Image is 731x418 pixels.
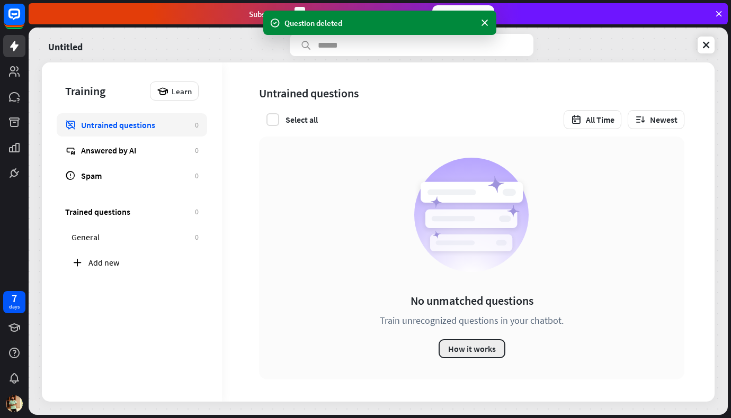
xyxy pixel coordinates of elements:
[411,293,533,308] div: No unmatched questions
[3,291,25,313] a: 7 days
[295,7,305,21] div: 3
[81,145,190,156] div: Answered by AI
[12,294,17,303] div: 7
[72,232,190,242] div: General
[9,303,20,311] div: days
[195,120,199,130] div: 0
[439,339,505,358] button: How it works
[195,171,199,180] div: 0
[88,257,199,268] div: Add new
[48,34,83,56] a: Untitled
[57,113,207,137] a: Untrained questions 0
[628,110,684,129] button: Newest
[284,17,475,29] div: Question deleted
[259,86,359,101] div: Untrained questions
[195,232,199,242] div: 0
[65,206,190,217] div: Trained questions
[195,146,199,155] div: 0
[57,139,207,162] a: Answered by AI 0
[81,120,190,130] div: Untrained questions
[195,207,199,216] div: 0
[286,114,318,125] div: Select all
[63,225,207,249] a: General 0
[564,110,621,129] button: All Time
[65,84,145,98] div: Training
[57,200,207,223] a: Trained questions 0
[380,314,564,326] div: Train unrecognized questions in your chatbot.
[57,164,207,187] a: Spam 0
[432,5,494,22] div: Subscribe now
[81,170,190,181] div: Spam
[8,4,40,36] button: Open LiveChat chat widget
[249,7,424,21] div: Subscribe in days to get your first month for $1
[172,86,192,96] span: Learn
